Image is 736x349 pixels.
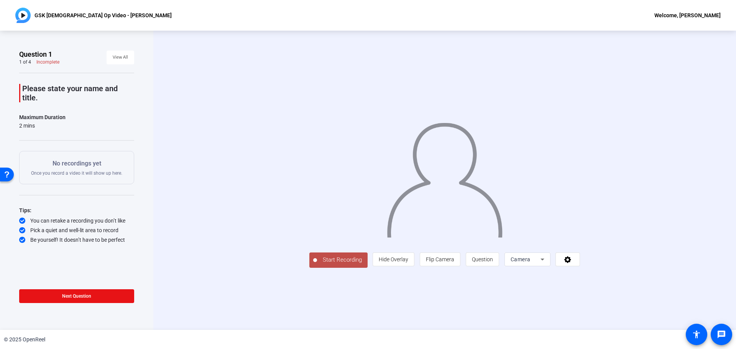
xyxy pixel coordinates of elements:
[107,51,134,64] button: View All
[4,336,45,344] div: © 2025 OpenReel
[19,236,134,244] div: Be yourself! It doesn’t have to be perfect
[31,159,122,176] div: Once you record a video it will show up here.
[426,256,454,262] span: Flip Camera
[317,256,368,264] span: Start Recording
[19,206,134,215] div: Tips:
[19,289,134,303] button: Next Question
[420,252,460,266] button: Flip Camera
[386,116,503,238] img: overlay
[113,52,128,63] span: View All
[472,256,493,262] span: Question
[379,256,408,262] span: Hide Overlay
[19,217,134,224] div: You can retake a recording you don’t like
[34,11,172,20] p: GSK [DEMOGRAPHIC_DATA] Op Video - [PERSON_NAME]
[654,11,721,20] div: Welcome, [PERSON_NAME]
[19,122,66,129] div: 2 mins
[19,226,134,234] div: Pick a quiet and well-lit area to record
[22,84,134,102] p: Please state your name and title.
[717,330,726,339] mat-icon: message
[19,59,31,65] div: 1 of 4
[62,293,91,299] span: Next Question
[36,59,59,65] div: Incomplete
[373,252,414,266] button: Hide Overlay
[692,330,701,339] mat-icon: accessibility
[31,159,122,168] p: No recordings yet
[511,256,531,262] span: Camera
[466,252,499,266] button: Question
[19,113,66,122] div: Maximum Duration
[309,252,368,268] button: Start Recording
[15,8,31,23] img: OpenReel logo
[19,50,52,59] span: Question 1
